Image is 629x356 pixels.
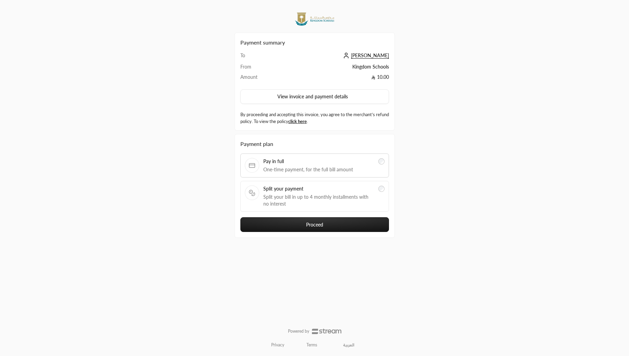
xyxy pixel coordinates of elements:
td: Amount [240,74,280,84]
input: Split your paymentSplit your bill in up to 4 monthly installments with no interest [378,186,385,192]
p: Powered by [288,329,309,334]
span: [PERSON_NAME] [351,52,389,59]
span: Pay in full [263,158,374,165]
span: Split your payment [263,185,374,192]
img: Company Logo [294,11,335,27]
label: By proceeding and accepting this invoice, you agree to the merchant’s refund policy. To view the ... [240,111,389,125]
a: العربية [339,340,358,351]
a: Terms [306,342,317,348]
div: Payment plan [240,140,389,148]
td: 10.00 [279,74,389,84]
span: Split your bill in up to 4 monthly installments with no interest [263,194,374,207]
span: One-time payment, for the full bill amount [263,166,374,173]
button: Proceed [240,217,389,232]
td: From [240,63,280,74]
h2: Payment summary [240,38,389,47]
button: View invoice and payment details [240,89,389,104]
td: To [240,52,280,63]
a: [PERSON_NAME] [341,52,389,58]
a: Privacy [271,342,284,348]
a: click here [288,119,307,124]
td: Kingdom Schools [279,63,389,74]
input: Pay in fullOne-time payment, for the full bill amount [378,158,385,164]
